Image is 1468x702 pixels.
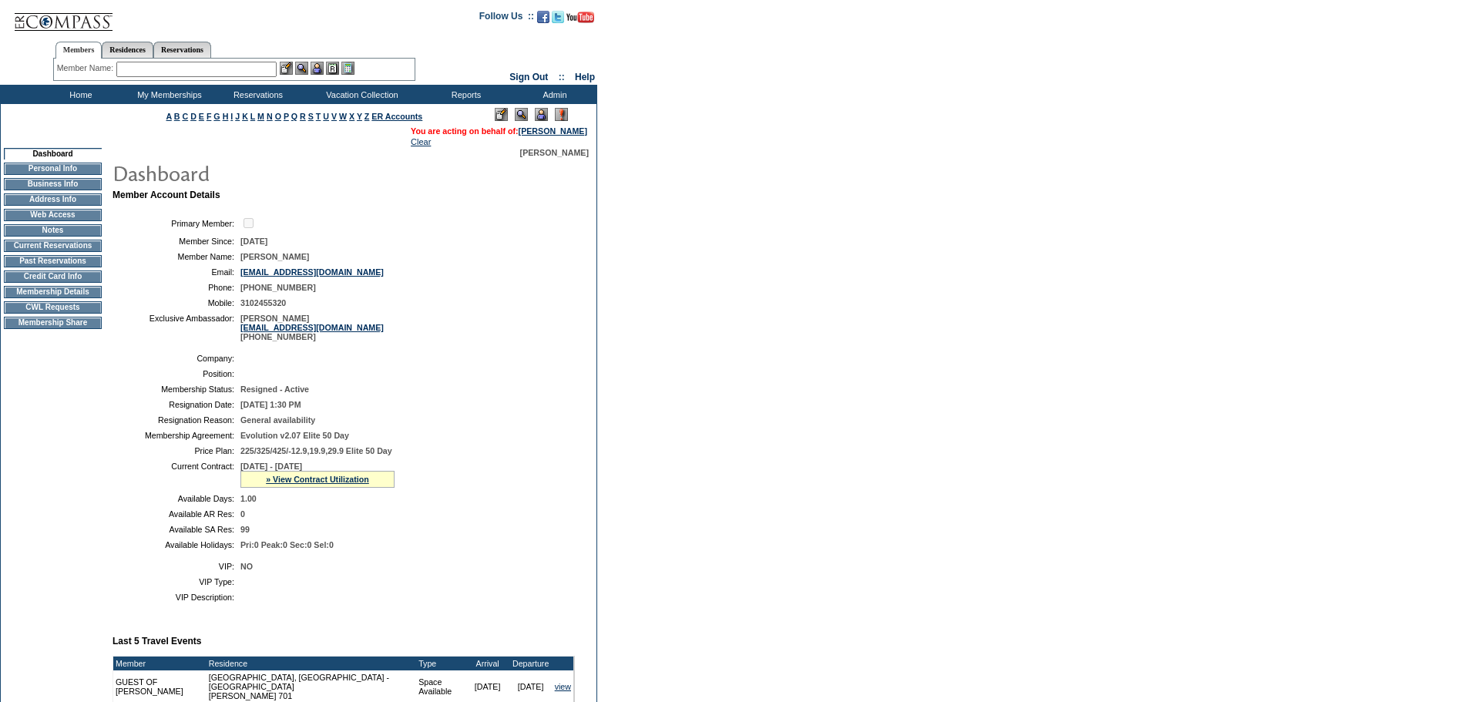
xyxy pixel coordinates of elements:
td: Current Reservations [4,240,102,252]
a: T [316,112,321,121]
a: N [267,112,273,121]
a: I [230,112,233,121]
td: CWL Requests [4,301,102,314]
td: Available Holidays: [119,540,234,549]
td: Type [416,657,465,670]
a: Follow us on Twitter [552,15,564,25]
img: Impersonate [311,62,324,75]
img: pgTtlDashboard.gif [112,157,420,188]
td: Admin [509,85,597,104]
td: Personal Info [4,163,102,175]
td: Available Days: [119,494,234,503]
img: b_calculator.gif [341,62,354,75]
a: [EMAIL_ADDRESS][DOMAIN_NAME] [240,323,384,332]
a: H [223,112,229,121]
span: [PERSON_NAME] [PHONE_NUMBER] [240,314,384,341]
td: My Memberships [123,85,212,104]
td: Arrival [466,657,509,670]
td: Mobile: [119,298,234,307]
td: Member Since: [119,237,234,246]
td: Membership Agreement: [119,431,234,440]
a: V [331,112,337,121]
span: Resigned - Active [240,385,309,394]
td: Position: [119,369,234,378]
b: Member Account Details [113,190,220,200]
td: Exclusive Ambassador: [119,314,234,341]
span: :: [559,72,565,82]
td: Vacation Collection [301,85,420,104]
a: J [235,112,240,121]
span: NO [240,562,253,571]
img: Edit Mode [495,108,508,121]
span: Pri:0 Peak:0 Sec:0 Sel:0 [240,540,334,549]
img: Reservations [326,62,339,75]
img: Log Concern/Member Elevation [555,108,568,121]
td: Business Info [4,178,102,190]
a: E [199,112,204,121]
span: 0 [240,509,245,519]
a: view [555,682,571,691]
span: [DATE] - [DATE] [240,462,302,471]
td: Notes [4,224,102,237]
span: [DATE] [240,237,267,246]
td: VIP Description: [119,593,234,602]
td: Available SA Res: [119,525,234,534]
a: Members [55,42,102,59]
a: Residences [102,42,153,58]
img: View Mode [515,108,528,121]
td: Web Access [4,209,102,221]
a: Sign Out [509,72,548,82]
td: Company: [119,354,234,363]
img: Impersonate [535,108,548,121]
a: Help [575,72,595,82]
img: View [295,62,308,75]
a: X [349,112,354,121]
td: Membership Status: [119,385,234,394]
a: C [182,112,188,121]
img: b_edit.gif [280,62,293,75]
a: K [242,112,248,121]
td: Member Name: [119,252,234,261]
td: Member [113,657,207,670]
span: [PHONE_NUMBER] [240,283,316,292]
a: Y [357,112,362,121]
td: Resignation Date: [119,400,234,409]
a: Z [364,112,370,121]
td: Email: [119,267,234,277]
td: Credit Card Info [4,270,102,283]
td: Current Contract: [119,462,234,488]
td: Membership Share [4,317,102,329]
a: M [257,112,264,121]
td: Departure [509,657,553,670]
a: S [308,112,314,121]
a: F [207,112,212,121]
a: ER Accounts [371,112,422,121]
a: [EMAIL_ADDRESS][DOMAIN_NAME] [240,267,384,277]
span: [PERSON_NAME] [240,252,309,261]
td: Dashboard [4,148,102,160]
a: W [339,112,347,121]
td: Phone: [119,283,234,292]
td: Residence [207,657,416,670]
td: Address Info [4,193,102,206]
td: Follow Us :: [479,9,534,28]
span: 99 [240,525,250,534]
a: » View Contract Utilization [266,475,369,484]
a: [PERSON_NAME] [519,126,587,136]
td: Available AR Res: [119,509,234,519]
b: Last 5 Travel Events [113,636,201,647]
td: Reports [420,85,509,104]
td: Resignation Reason: [119,415,234,425]
span: [PERSON_NAME] [520,148,589,157]
a: G [213,112,220,121]
a: R [300,112,306,121]
a: L [250,112,255,121]
td: Past Reservations [4,255,102,267]
td: Home [35,85,123,104]
span: Evolution v2.07 Elite 50 Day [240,431,349,440]
a: U [323,112,329,121]
td: Primary Member: [119,216,234,230]
span: [DATE] 1:30 PM [240,400,301,409]
span: 3102455320 [240,298,286,307]
a: Clear [411,137,431,146]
